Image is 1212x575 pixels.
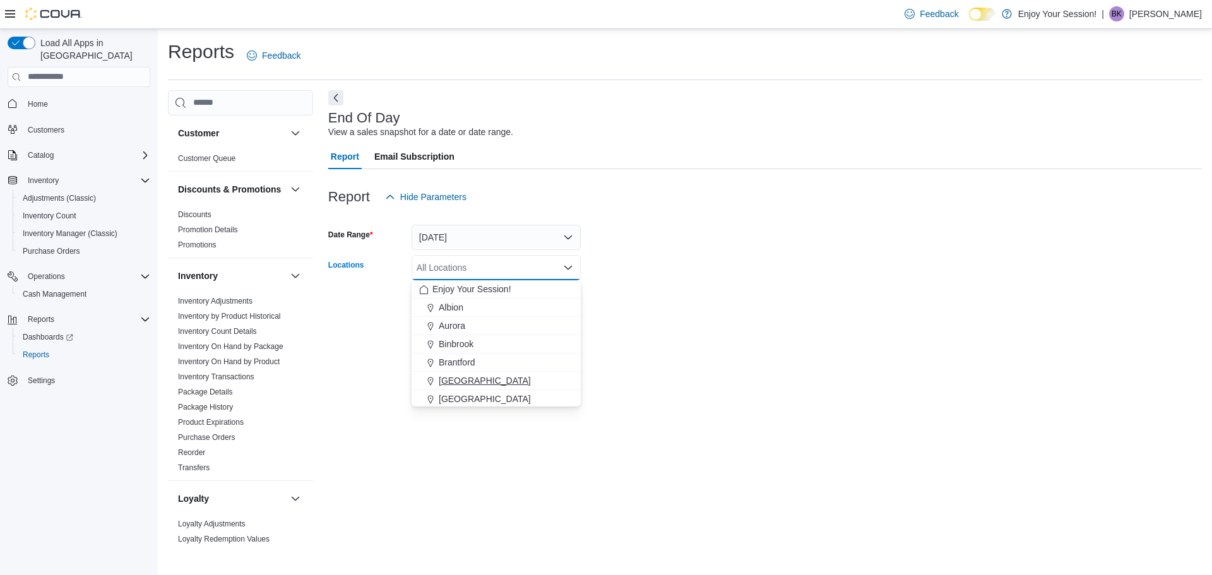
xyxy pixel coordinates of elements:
a: Product Expirations [178,418,244,427]
span: Promotion Details [178,225,238,235]
span: Inventory Count Details [178,326,257,336]
p: | [1102,6,1104,21]
h1: Reports [168,39,234,64]
span: [GEOGRAPHIC_DATA] [439,374,531,387]
a: Package History [178,403,233,412]
span: Aurora [439,319,465,332]
a: Feedback [900,1,963,27]
span: Reports [23,350,49,360]
button: Inventory [288,268,303,283]
span: Product Expirations [178,417,244,427]
input: Dark Mode [969,8,995,21]
span: Load All Apps in [GEOGRAPHIC_DATA] [35,37,150,62]
button: Home [3,95,155,113]
span: Customers [23,122,150,138]
a: Purchase Orders [18,244,85,259]
button: Catalog [23,148,59,163]
a: Inventory Adjustments [178,297,252,305]
p: [PERSON_NAME] [1129,6,1202,21]
button: [DATE] [412,225,581,250]
span: Loyalty Redemption Values [178,534,270,544]
button: Adjustments (Classic) [13,189,155,207]
span: Inventory by Product Historical [178,311,281,321]
button: [GEOGRAPHIC_DATA] [412,372,581,390]
span: Promotions [178,240,217,250]
a: Reorder [178,448,205,457]
button: Loyalty [178,492,285,505]
span: Reports [23,312,150,327]
span: Inventory Count [18,208,150,223]
a: Adjustments (Classic) [18,191,101,206]
span: Package Details [178,387,233,397]
button: Purchase Orders [13,242,155,260]
button: Reports [3,311,155,328]
span: Email Subscription [374,144,454,169]
h3: Inventory [178,270,218,282]
button: Settings [3,371,155,389]
button: Enjoy Your Session! [412,280,581,299]
button: Reports [23,312,59,327]
span: Inventory Manager (Classic) [18,226,150,241]
button: Discounts & Promotions [178,183,285,196]
div: View a sales snapshot for a date or date range. [328,126,513,139]
span: Loyalty Adjustments [178,519,246,529]
a: Customer Queue [178,154,235,163]
div: Brooke Kitson [1109,6,1124,21]
span: Cash Management [23,289,86,299]
button: Albion [412,299,581,317]
button: Next [328,90,343,105]
a: Reports [18,347,54,362]
span: Operations [28,271,65,282]
h3: Discounts & Promotions [178,183,281,196]
span: Purchase Orders [23,246,80,256]
button: Customer [288,126,303,141]
a: Promotions [178,240,217,249]
button: Brantford [412,353,581,372]
label: Locations [328,260,364,270]
p: Enjoy Your Session! [1018,6,1097,21]
span: Inventory On Hand by Package [178,341,283,352]
span: Report [331,144,359,169]
a: Loyalty Adjustments [178,519,246,528]
span: Enjoy Your Session! [432,283,511,295]
span: Reorder [178,448,205,458]
button: [GEOGRAPHIC_DATA] [412,390,581,408]
button: Catalog [3,146,155,164]
a: Loyalty Redemption Values [178,535,270,543]
span: Hide Parameters [400,191,466,203]
a: Cash Management [18,287,92,302]
a: Dashboards [13,328,155,346]
span: Brantford [439,356,475,369]
h3: End Of Day [328,110,400,126]
span: Customer Queue [178,153,235,163]
span: Inventory [28,175,59,186]
button: Cash Management [13,285,155,303]
span: Dashboards [23,332,73,342]
span: Inventory Adjustments [178,296,252,306]
div: Loyalty [168,516,313,552]
a: Inventory On Hand by Package [178,342,283,351]
button: Inventory Count [13,207,155,225]
a: Inventory On Hand by Product [178,357,280,366]
h3: Customer [178,127,219,139]
div: Inventory [168,293,313,480]
span: Purchase Orders [18,244,150,259]
button: Hide Parameters [380,184,472,210]
span: Adjustments (Classic) [18,191,150,206]
h3: Loyalty [178,492,209,505]
a: Discounts [178,210,211,219]
button: Discounts & Promotions [288,182,303,197]
span: Settings [28,376,55,386]
div: Discounts & Promotions [168,207,313,258]
a: Package Details [178,388,233,396]
span: Discounts [178,210,211,220]
span: Purchase Orders [178,432,235,442]
button: Loyalty [288,491,303,506]
a: Purchase Orders [178,433,235,442]
span: Inventory Transactions [178,372,254,382]
span: Inventory Manager (Classic) [23,228,117,239]
h3: Report [328,189,370,205]
label: Date Range [328,230,373,240]
div: Customer [168,151,313,171]
span: [GEOGRAPHIC_DATA] [439,393,531,405]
